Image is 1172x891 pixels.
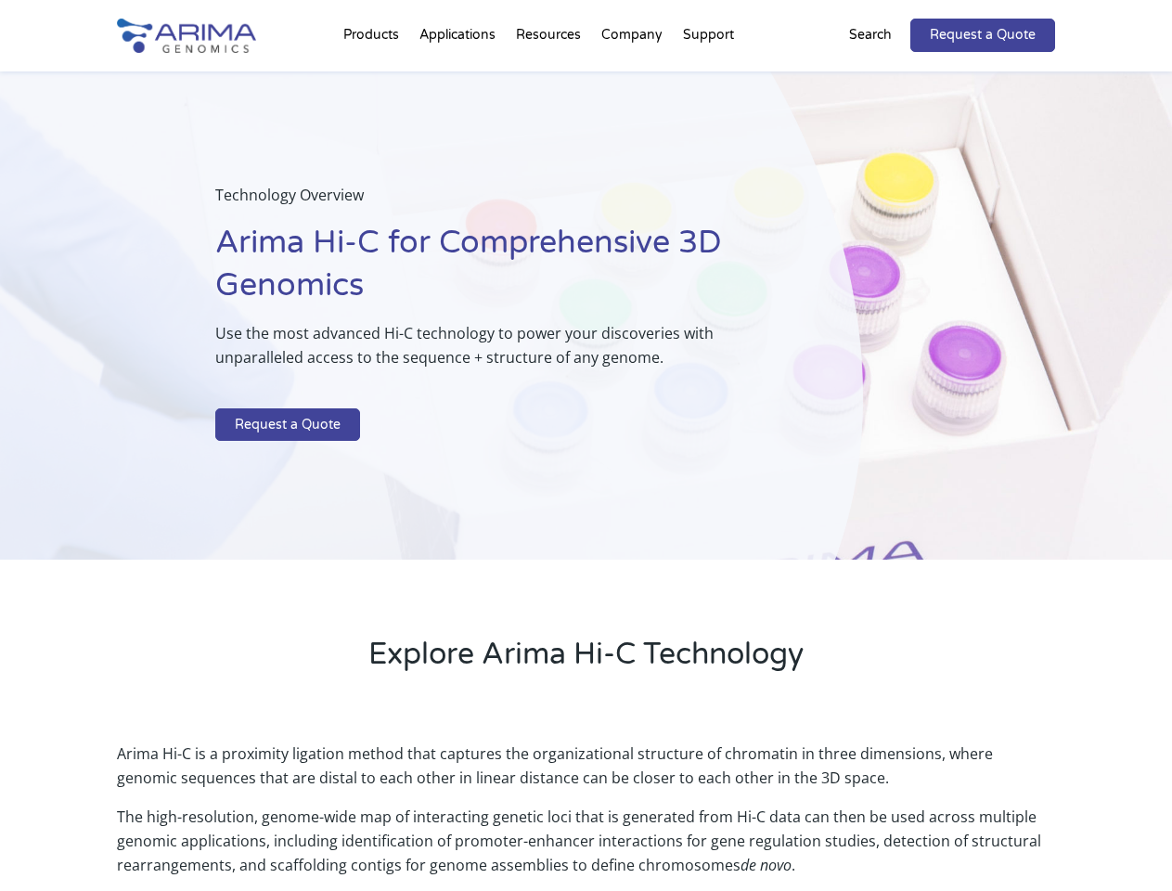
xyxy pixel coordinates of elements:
i: de novo [741,855,792,875]
img: Arima-Genomics-logo [117,19,256,53]
h2: Explore Arima Hi-C Technology [117,634,1054,690]
a: Request a Quote [910,19,1055,52]
a: Request a Quote [215,408,360,442]
p: Search [849,23,892,47]
p: Technology Overview [215,183,769,222]
p: Use the most advanced Hi-C technology to power your discoveries with unparalleled access to the s... [215,321,769,384]
h1: Arima Hi-C for Comprehensive 3D Genomics [215,222,769,321]
p: Arima Hi-C is a proximity ligation method that captures the organizational structure of chromatin... [117,742,1054,805]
